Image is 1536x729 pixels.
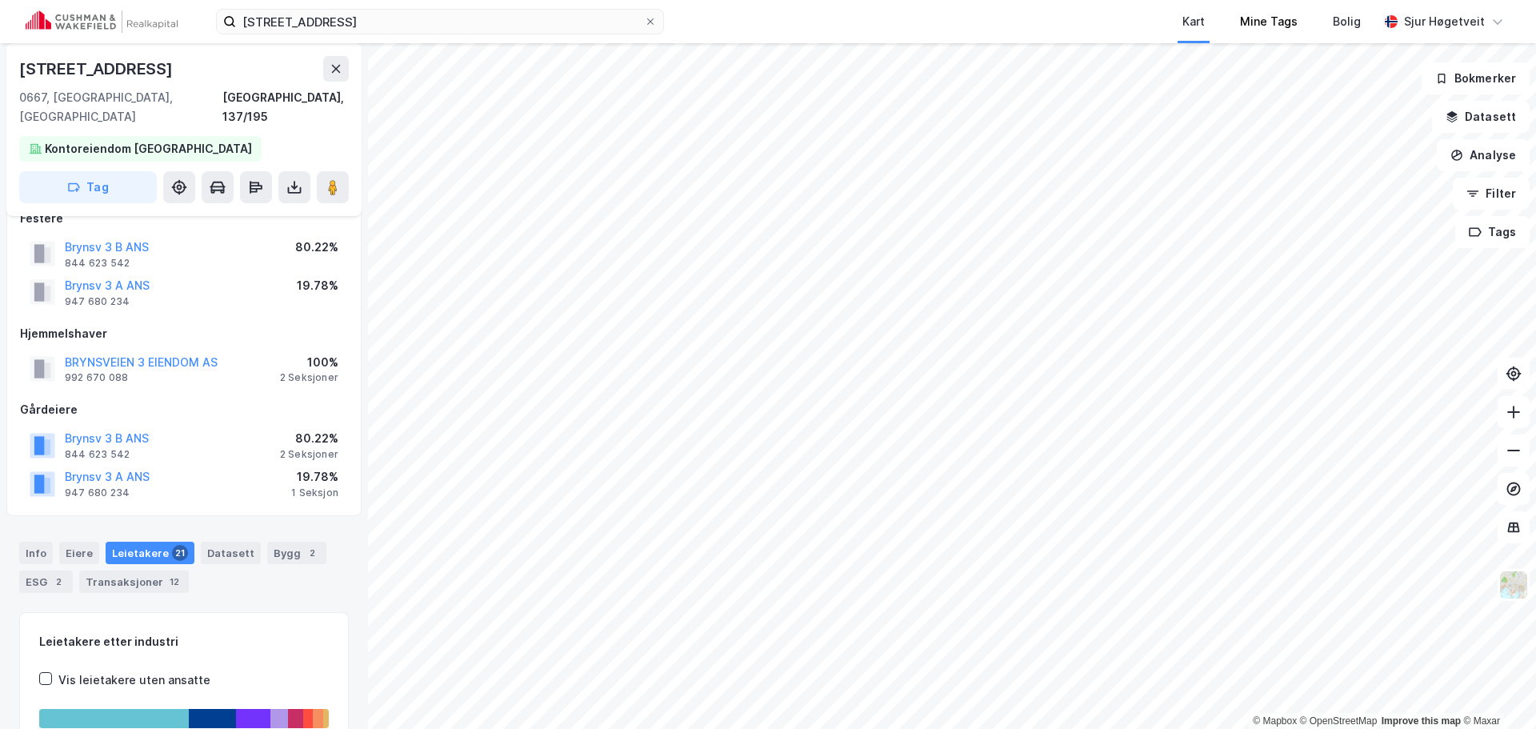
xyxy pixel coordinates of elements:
[280,448,338,461] div: 2 Seksjoner
[304,545,320,561] div: 2
[201,542,261,564] div: Datasett
[291,487,338,499] div: 1 Seksjon
[1455,216,1530,248] button: Tags
[65,487,130,499] div: 947 680 234
[1432,101,1530,133] button: Datasett
[45,139,252,158] div: Kontoreiendom [GEOGRAPHIC_DATA]
[26,10,178,33] img: cushman-wakefield-realkapital-logo.202ea83816669bd177139c58696a8fa1.svg
[295,238,338,257] div: 80.22%
[20,209,348,228] div: Festere
[50,574,66,590] div: 2
[280,429,338,448] div: 80.22%
[79,571,189,593] div: Transaksjoner
[59,542,99,564] div: Eiere
[19,88,222,126] div: 0667, [GEOGRAPHIC_DATA], [GEOGRAPHIC_DATA]
[20,400,348,419] div: Gårdeiere
[267,542,326,564] div: Bygg
[1404,12,1485,31] div: Sjur Høgetveit
[166,574,182,590] div: 12
[1498,570,1529,600] img: Z
[297,276,338,295] div: 19.78%
[1240,12,1298,31] div: Mine Tags
[20,324,348,343] div: Hjemmelshaver
[172,545,188,561] div: 21
[1453,178,1530,210] button: Filter
[19,571,73,593] div: ESG
[19,542,53,564] div: Info
[280,353,338,372] div: 100%
[1422,62,1530,94] button: Bokmerker
[291,467,338,487] div: 19.78%
[65,371,128,384] div: 992 670 088
[1437,139,1530,171] button: Analyse
[280,371,338,384] div: 2 Seksjoner
[1456,652,1536,729] div: Kontrollprogram for chat
[1382,715,1461,727] a: Improve this map
[39,632,329,651] div: Leietakere etter industri
[19,56,176,82] div: [STREET_ADDRESS]
[65,448,130,461] div: 844 623 542
[65,295,130,308] div: 947 680 234
[58,671,210,690] div: Vis leietakere uten ansatte
[19,171,157,203] button: Tag
[106,542,194,564] div: Leietakere
[1456,652,1536,729] iframe: Chat Widget
[1253,715,1297,727] a: Mapbox
[222,88,349,126] div: [GEOGRAPHIC_DATA], 137/195
[65,257,130,270] div: 844 623 542
[236,10,644,34] input: Søk på adresse, matrikkel, gårdeiere, leietakere eller personer
[1300,715,1378,727] a: OpenStreetMap
[1182,12,1205,31] div: Kart
[1333,12,1361,31] div: Bolig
